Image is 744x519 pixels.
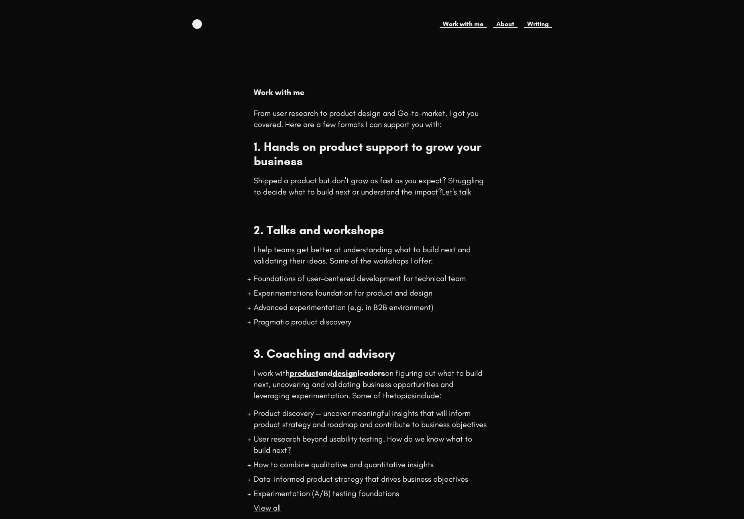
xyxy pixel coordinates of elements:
li: Data-informed product strategy that drives business objectives [254,473,490,485]
p: From user research to product design and Go-to-market, I got you covered. Here are a few formats ... [254,107,490,130]
a: Let's talk [442,187,471,197]
li: Experimentations foundation for product and design [254,287,490,298]
a: design [332,368,357,378]
h3: 2. Talks and workshops [254,223,490,237]
a: About [493,19,518,29]
li: User research beyond usability testing. How do we know what to build next? [254,433,490,456]
p: I help teams get better at understanding what to build next and validating their ideas. Some of t... [254,244,490,266]
li: Advanced experimentation (e.g. in B2B environment) [254,302,490,313]
strong: and leaders [289,368,385,378]
li: How to combine qualitative and quantitative insights [254,459,490,470]
h3: 3. Coaching and advisory [254,347,490,361]
a: product [289,368,318,378]
li: Foundations of user-centered development for technical team [254,273,490,284]
li: Product discovery — uncover meaningful insights that will inform product strategy and roadmap and... [254,407,490,430]
a: Work with me [440,19,487,29]
a: View all [254,503,281,513]
li: Pragmatic product discovery [254,316,490,327]
h2: Work with me [254,87,490,98]
a: topics [394,391,415,400]
p: I work with on figuring out what to build next, uncovering and validating business opportunities ... [254,367,490,401]
h2: 1. Hands on product support to grow your business [254,140,490,168]
p: Shipped a product but don't grow as fast as you expect? Struggling to decide what to build next o... [254,175,490,197]
li: Experimentation (A/B) testing foundations [254,488,490,499]
a: Writing [524,19,552,29]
